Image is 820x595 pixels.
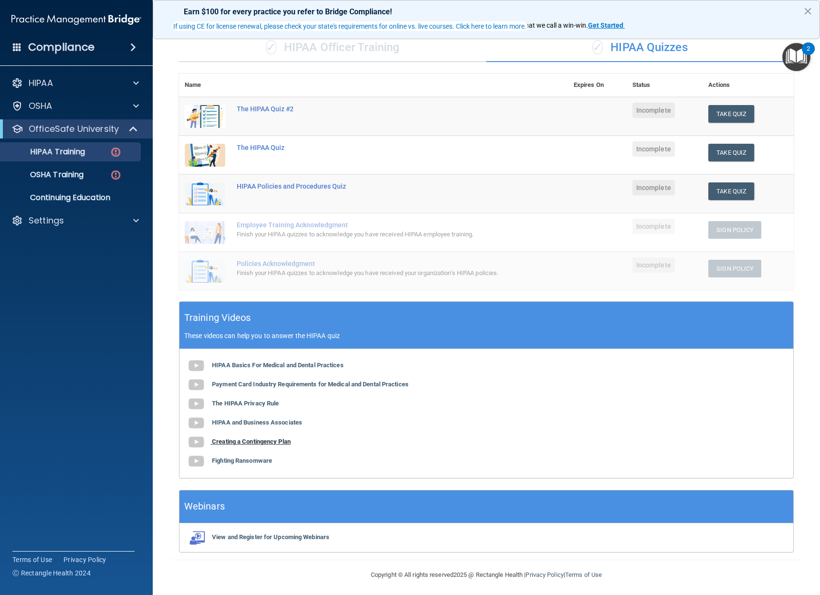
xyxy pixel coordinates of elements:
[187,433,206,452] img: gray_youtube_icon.38fcd6cc.png
[237,229,520,240] div: Finish your HIPAA quizzes to acknowledge you have received HIPAA employee training.
[632,141,675,157] span: Incomplete
[708,260,761,277] button: Sign Policy
[184,309,251,326] h5: Training Videos
[63,555,106,564] a: Privacy Policy
[632,180,675,195] span: Incomplete
[187,394,206,414] img: gray_youtube_icon.38fcd6cc.png
[708,144,754,161] button: Take Quiz
[29,100,53,112] p: OSHA
[187,414,206,433] img: gray_youtube_icon.38fcd6cc.png
[187,531,206,545] img: webinarIcon.c7ebbf15.png
[782,43,810,71] button: Open Resource Center, 2 new notifications
[173,23,526,30] div: If using CE for license renewal, please check your state's requirements for online vs. live cours...
[237,260,520,267] div: Policies Acknowledgment
[708,182,754,200] button: Take Quiz
[212,533,329,541] b: View and Register for Upcoming Webinars
[565,571,602,578] a: Terms of Use
[184,332,788,340] p: These videos can help you to answer the HIPAA quiz
[237,267,520,279] div: Finish your HIPAA quizzes to acknowledge you have received your organization’s HIPAA policies.
[12,568,91,578] span: Ⓒ Rectangle Health 2024
[179,33,486,62] div: HIPAA Officer Training
[703,74,794,97] th: Actions
[632,257,675,273] span: Incomplete
[568,74,627,97] th: Expires On
[11,10,141,29] img: PMB logo
[11,215,139,226] a: Settings
[6,147,85,157] p: HIPAA Training
[497,21,588,29] span: ! That's what we call a win-win.
[632,219,675,234] span: Incomplete
[11,123,138,135] a: OfficeSafe University
[11,100,139,112] a: OSHA
[212,457,272,464] b: Fighting Ransomware
[592,40,603,54] span: ✓
[179,74,231,97] th: Name
[187,452,206,471] img: gray_youtube_icon.38fcd6cc.png
[807,49,810,61] div: 2
[708,105,754,123] button: Take Quiz
[187,375,206,394] img: gray_youtube_icon.38fcd6cc.png
[110,169,122,181] img: danger-circle.6113f641.png
[212,381,409,388] b: Payment Card Industry Requirements for Medical and Dental Practices
[187,356,206,375] img: gray_youtube_icon.38fcd6cc.png
[486,33,794,62] div: HIPAA Quizzes
[627,74,703,97] th: Status
[12,555,52,564] a: Terms of Use
[266,40,276,54] span: ✓
[184,498,225,515] h5: Webinars
[6,193,137,202] p: Continuing Education
[526,571,563,578] a: Privacy Policy
[11,77,139,89] a: HIPAA
[29,215,64,226] p: Settings
[29,77,53,89] p: HIPAA
[803,3,812,19] button: Close
[237,221,520,229] div: Employee Training Acknowledgment
[237,182,520,190] div: HIPAA Policies and Procedures Quiz
[708,221,761,239] button: Sign Policy
[110,146,122,158] img: danger-circle.6113f641.png
[212,361,344,369] b: HIPAA Basics For Medical and Dental Practices
[588,21,623,29] strong: Get Started
[312,560,661,590] div: Copyright © All rights reserved 2025 @ Rectangle Health | |
[632,103,675,118] span: Incomplete
[184,7,789,16] p: Earn $100 for every practice you refer to Bridge Compliance!
[237,144,520,151] div: The HIPAA Quiz
[212,438,291,445] b: Creating a Contingency Plan
[6,170,84,180] p: OSHA Training
[212,419,302,426] b: HIPAA and Business Associates
[172,21,528,31] button: If using CE for license renewal, please check your state's requirements for online vs. live cours...
[212,400,279,407] b: The HIPAA Privacy Rule
[29,123,119,135] p: OfficeSafe University
[588,21,625,29] a: Get Started
[237,105,520,113] div: The HIPAA Quiz #2
[28,41,95,54] h4: Compliance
